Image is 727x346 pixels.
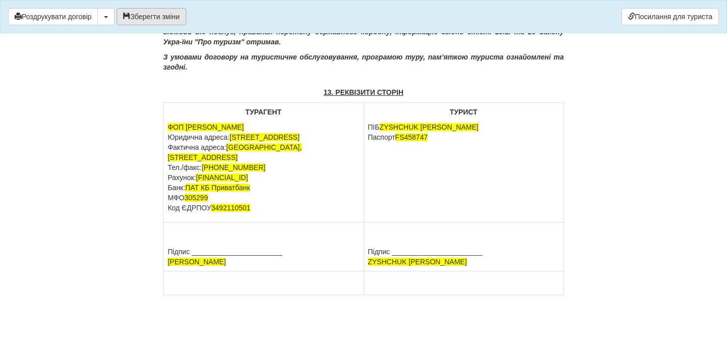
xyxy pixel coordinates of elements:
[363,222,563,271] td: Підпис _______________________
[395,133,428,141] span: FS458747
[117,8,186,25] button: Зберегти зміни
[621,8,719,25] a: Посилання для туриста
[230,133,299,141] span: [STREET_ADDRESS]
[380,123,479,131] span: ZYSHCHUK [PERSON_NAME]
[368,258,467,266] span: ZYSHCHUK [PERSON_NAME]
[185,184,250,192] span: ПАТ КБ Приватбанк
[196,174,248,182] span: [FINANCIAL_ID]
[163,87,564,97] p: 13. РЕКВІЗИТИ СТОРІН
[8,8,98,25] button: Роздрукувати договір
[168,143,301,161] span: [GEOGRAPHIC_DATA], [STREET_ADDRESS]
[163,52,564,72] p: З умовами договору на туристичне обслуговування, програмою туру, пам’яткою туриста ознайомлені та...
[211,204,250,212] span: 3492110501
[202,163,266,171] span: [PHONE_NUMBER]
[164,222,363,271] td: Підпис _______________________
[368,107,559,117] p: ТУРИСТ
[168,258,226,266] span: [PERSON_NAME]
[168,122,359,213] p: Юридична адреса: Фактична адреса: Тел./факс: Рахунок: Банк: МФО Код ЄДРПОУ
[368,122,559,142] p: ПІБ Паспорт
[168,107,359,117] p: ТУРАГЕНТ
[168,123,244,131] span: ФОП [PERSON_NAME]
[184,194,208,202] span: 305299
